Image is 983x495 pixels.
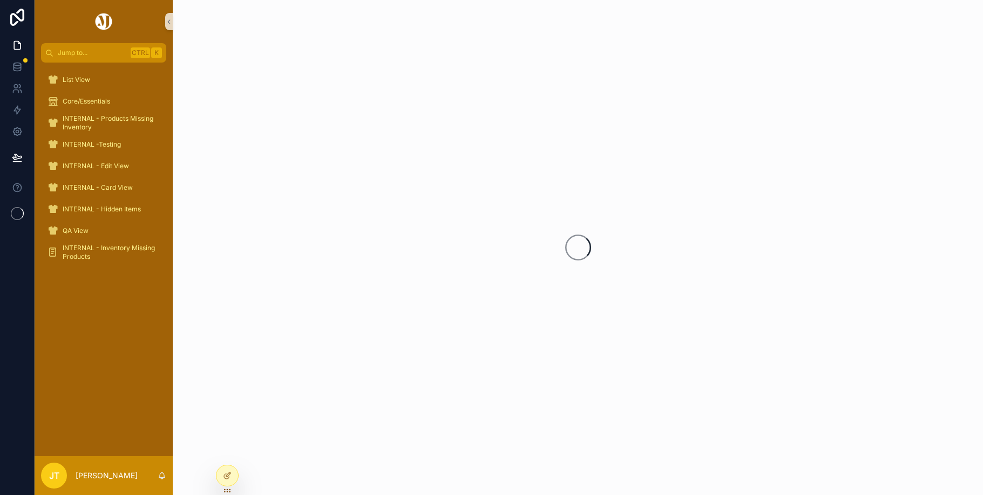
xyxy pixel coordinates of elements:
button: Jump to...CtrlK [41,43,166,63]
a: Core/Essentials [41,92,166,111]
img: App logo [93,13,114,30]
span: INTERNAL - Hidden Items [63,205,141,214]
span: Ctrl [131,47,150,58]
a: INTERNAL -Testing [41,135,166,154]
span: Core/Essentials [63,97,110,106]
div: scrollable content [35,63,173,456]
a: INTERNAL - Edit View [41,156,166,176]
a: INTERNAL - Inventory Missing Products [41,243,166,262]
span: INTERNAL - Inventory Missing Products [63,244,155,261]
span: INTERNAL - Edit View [63,162,129,170]
span: K [152,49,161,57]
span: INTERNAL -Testing [63,140,121,149]
span: List View [63,75,90,84]
a: List View [41,70,166,90]
a: INTERNAL - Card View [41,178,166,197]
span: Jump to... [58,49,126,57]
a: INTERNAL - Products Missing Inventory [41,113,166,133]
a: QA View [41,221,166,240]
a: INTERNAL - Hidden Items [41,200,166,219]
span: QA View [63,226,89,235]
span: INTERNAL - Products Missing Inventory [63,114,155,132]
span: JT [49,469,59,482]
span: INTERNAL - Card View [63,183,133,192]
p: [PERSON_NAME] [76,470,138,481]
